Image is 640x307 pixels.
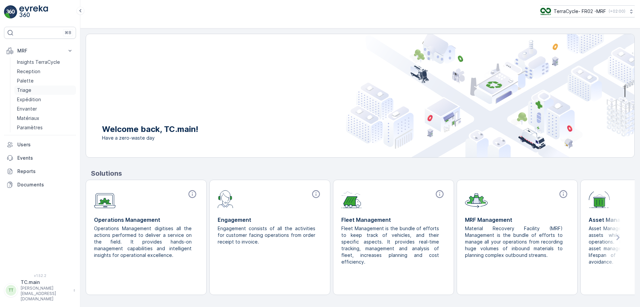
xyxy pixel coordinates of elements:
[91,168,635,178] p: Solutions
[4,279,76,302] button: TTTC.main[PERSON_NAME][EMAIL_ADDRESS][DOMAIN_NAME]
[94,189,116,208] img: module-icon
[14,114,76,123] a: Matériaux
[4,5,17,19] img: logo
[341,216,446,224] p: Fleet Management
[17,47,63,54] p: MRF
[540,8,551,15] img: terracycle.png
[346,34,634,157] img: city illustration
[554,8,606,15] p: TerraCycle- FR02 -MRF
[540,5,635,17] button: TerraCycle- FR02 -MRF(+02:00)
[17,168,73,175] p: Reports
[218,189,233,208] img: module-icon
[4,44,76,57] button: MRF
[14,95,76,104] a: Expédition
[589,189,610,208] img: module-icon
[21,279,70,286] p: TC.main
[102,124,198,135] p: Welcome back, TC.main!
[17,181,73,188] p: Documents
[465,216,569,224] p: MRF Management
[6,285,16,296] div: TT
[14,86,76,95] a: Triage
[4,151,76,165] a: Events
[4,178,76,191] a: Documents
[65,30,71,35] p: ⌘B
[14,76,76,86] a: Palette
[4,138,76,151] a: Users
[17,59,60,65] p: Insights TerraCycle
[17,115,39,122] p: Matériaux
[14,123,76,132] a: Paramètres
[14,104,76,114] a: Envanter
[17,155,73,161] p: Events
[94,225,193,259] p: Operations Management digitises all the actions performed to deliver a service on the field. It p...
[17,96,41,103] p: Expédition
[465,189,488,208] img: module-icon
[609,9,625,14] p: ( +02:00 )
[218,216,322,224] p: Engagement
[14,57,76,67] a: Insights TerraCycle
[19,5,48,19] img: logo_light-DOdMpM7g.png
[17,141,73,148] p: Users
[21,286,70,302] p: [PERSON_NAME][EMAIL_ADDRESS][DOMAIN_NAME]
[17,106,37,112] p: Envanter
[218,225,317,245] p: Engagement consists of all the activities for customer facing operations from order receipt to in...
[102,135,198,141] span: Have a zero-waste day
[341,225,440,265] p: Fleet Management is the bundle of efforts to keep track of vehicles, and their specific aspects. ...
[17,78,34,84] p: Palette
[465,225,564,259] p: Material Recovery Facility (MRF) Management is the bundle of efforts to manage all your operation...
[17,124,43,131] p: Paramètres
[4,165,76,178] a: Reports
[4,274,76,278] span: v 1.52.2
[341,189,362,208] img: module-icon
[14,67,76,76] a: Reception
[94,216,198,224] p: Operations Management
[17,68,40,75] p: Reception
[17,87,31,94] p: Triage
